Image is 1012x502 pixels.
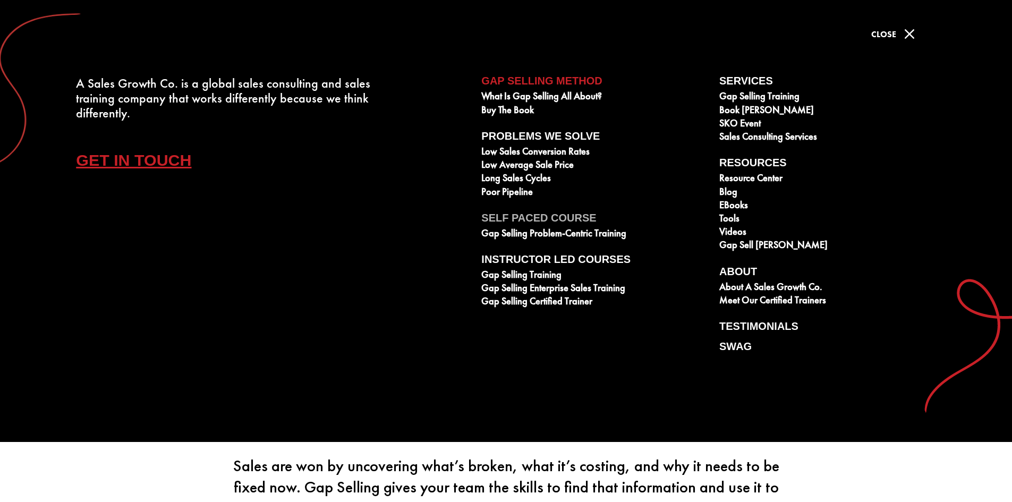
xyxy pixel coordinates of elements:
a: Resource Center [719,173,946,186]
a: Instructor Led Courses [481,253,708,269]
a: Gap Selling Problem-Centric Training [481,228,708,241]
a: About A Sales Growth Co. [719,282,946,295]
a: Get In Touch [76,142,208,179]
a: Low Sales Conversion Rates [481,146,708,159]
a: Gap Selling Training [481,269,708,283]
a: About [719,266,946,282]
a: Sales Consulting Services [719,131,946,144]
a: Low Average Sale Price [481,159,708,173]
a: Buy The Book [481,105,708,118]
span: Close [871,29,896,40]
a: Testimonials [719,320,946,336]
a: Resources [719,157,946,173]
a: Gap Selling Method [481,75,708,91]
a: What is Gap Selling all about? [481,91,708,104]
div: A Sales Growth Co. is a global sales consulting and sales training company that works differently... [76,76,378,121]
a: Problems We Solve [481,130,708,146]
a: Long Sales Cycles [481,173,708,186]
a: eBooks [719,200,946,213]
a: Videos [719,226,946,240]
a: Book [PERSON_NAME] [719,105,946,118]
a: Services [719,75,946,91]
a: Self Paced Course [481,212,708,228]
a: Gap Selling Enterprise Sales Training [481,283,708,296]
a: Swag [719,341,946,356]
a: Gap Sell [PERSON_NAME] [719,240,946,253]
a: Tools [719,213,946,226]
a: Blog [719,186,946,200]
a: Gap Selling Training [719,91,946,104]
a: Poor Pipeline [481,186,708,200]
a: SKO Event [719,118,946,131]
a: Meet our Certified Trainers [719,295,946,308]
span: M [899,23,920,45]
a: Gap Selling Certified Trainer [481,296,708,309]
